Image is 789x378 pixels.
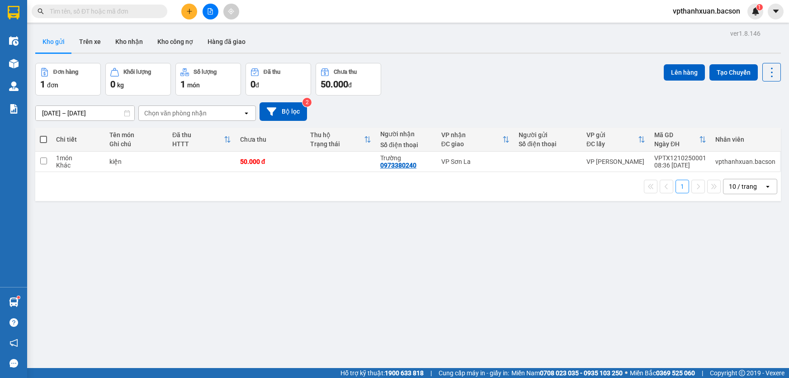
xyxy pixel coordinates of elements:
div: Chi tiết [56,136,100,143]
button: Đơn hàng1đơn [35,63,101,96]
strong: 0708 023 035 - 0935 103 250 [540,369,623,377]
div: Số lượng [194,69,217,75]
sup: 1 [17,296,20,299]
img: icon-new-feature [751,7,760,15]
th: Toggle SortBy [306,128,376,152]
button: Số lượng1món [175,63,241,96]
div: Mã GD [654,131,699,139]
img: warehouse-icon [9,59,19,68]
div: VP gửi [586,131,638,139]
img: solution-icon [9,104,19,114]
svg: open [764,183,771,190]
div: Số điện thoại [519,140,577,148]
span: 1 [758,4,761,10]
strong: 0369 525 060 [656,369,695,377]
button: plus [181,4,197,19]
span: đ [348,81,352,89]
div: Đã thu [172,131,224,139]
th: Toggle SortBy [582,128,650,152]
img: warehouse-icon [9,36,19,46]
div: Chưa thu [240,136,301,143]
span: 0 [250,79,255,90]
span: vpthanhxuan.bacson [666,5,747,17]
div: 10 / trang [729,182,757,191]
button: Trên xe [72,31,108,53]
span: đ [255,81,259,89]
th: Toggle SortBy [437,128,515,152]
div: 1 món [56,154,100,162]
button: Hàng đã giao [200,31,253,53]
div: Chưa thu [334,69,357,75]
div: Ghi chú [109,140,163,148]
span: 1 [180,79,185,90]
span: file-add [207,8,213,14]
span: aim [228,8,234,14]
div: ĐC giao [441,140,503,148]
input: Tìm tên, số ĐT hoặc mã đơn [50,6,156,16]
span: | [430,368,432,378]
span: Miền Nam [511,368,623,378]
span: plus [186,8,193,14]
div: Đã thu [264,69,280,75]
button: Bộ lọc [260,102,307,121]
button: Tạo Chuyến [709,64,758,81]
div: VP nhận [441,131,503,139]
div: Trường [380,154,432,162]
div: Khác [56,162,100,169]
button: 1 [676,180,689,193]
div: ĐC lấy [586,140,638,148]
div: Trạng thái [310,140,364,148]
button: Lên hàng [664,64,705,81]
button: Kho gửi [35,31,72,53]
img: warehouse-icon [9,297,19,307]
svg: open [243,110,250,117]
img: logo-vxr [8,6,19,19]
span: 0 [110,79,115,90]
button: file-add [203,4,218,19]
div: Tên món [109,131,163,139]
div: ver 1.8.146 [730,29,761,38]
span: Miền Bắc [630,368,695,378]
button: Khối lượng0kg [105,63,171,96]
div: Nhân viên [715,136,775,143]
button: Chưa thu50.000đ [316,63,381,96]
input: Select a date range. [36,106,134,120]
div: 08:36 [DATE] [654,162,706,169]
div: vpthanhxuan.bacson [715,158,775,165]
span: question-circle [9,318,18,327]
div: VP Sơn La [441,158,510,165]
sup: 2 [302,98,312,107]
span: caret-down [772,7,780,15]
span: copyright [739,370,745,376]
div: Người nhận [380,130,432,138]
span: món [187,81,200,89]
div: 0973380240 [380,162,416,169]
div: Khối lượng [123,69,151,75]
div: VP [PERSON_NAME] [586,158,645,165]
button: Đã thu0đ [246,63,311,96]
div: 50.000 đ [240,158,301,165]
span: message [9,359,18,368]
div: Ngày ĐH [654,140,699,148]
div: Đơn hàng [53,69,78,75]
th: Toggle SortBy [168,128,236,152]
span: | [702,368,703,378]
button: caret-down [768,4,784,19]
img: warehouse-icon [9,81,19,91]
div: HTTT [172,140,224,148]
strong: 1900 633 818 [385,369,424,377]
span: Hỗ trợ kỹ thuật: [340,368,424,378]
div: VPTX1210250001 [654,154,706,162]
span: 1 [40,79,45,90]
div: Chọn văn phòng nhận [144,109,207,118]
span: 50.000 [321,79,348,90]
div: Thu hộ [310,131,364,139]
span: notification [9,339,18,347]
span: search [38,8,44,14]
span: kg [117,81,124,89]
span: Cung cấp máy in - giấy in: [439,368,509,378]
div: kiện [109,158,163,165]
div: Số điện thoại [380,141,432,148]
span: ⚪️ [625,371,628,375]
button: Kho nhận [108,31,150,53]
